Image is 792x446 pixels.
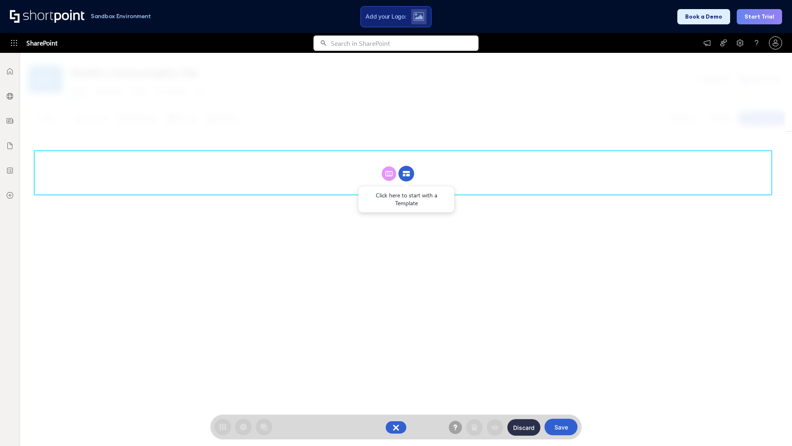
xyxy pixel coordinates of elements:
[413,12,424,21] img: Upload logo
[544,419,577,435] button: Save
[643,350,792,446] iframe: Chat Widget
[26,33,57,53] span: SharePoint
[331,36,478,51] input: Search in SharePoint
[365,13,406,20] span: Add your Logo:
[91,14,151,19] h1: Sandbox Environment
[507,419,540,436] button: Discard
[737,9,782,24] button: Start Trial
[677,9,730,24] button: Book a Demo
